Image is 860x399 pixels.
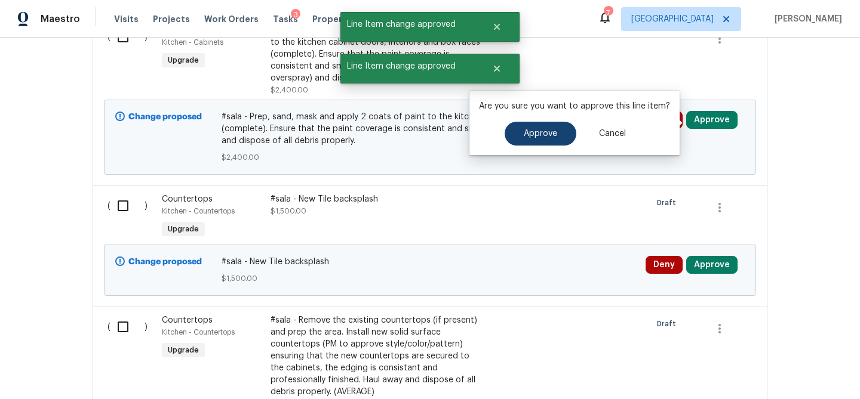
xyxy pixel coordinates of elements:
[686,256,738,274] button: Approve
[686,111,738,129] button: Approve
[162,316,213,324] span: Countertops
[41,13,80,25] span: Maestro
[222,273,639,284] span: $1,500.00
[291,9,300,21] div: 3
[657,318,681,330] span: Draft
[153,13,190,25] span: Projects
[657,197,681,209] span: Draft
[580,122,645,146] button: Cancel
[128,113,202,121] b: Change proposed
[222,111,639,147] span: #sala - Prep, sand, mask and apply 2 coats of paint to the kitchen cabinet doors, interiors and b...
[163,344,204,356] span: Upgrade
[271,24,481,84] div: #sala - Prep, sand, mask and apply 2 coats of paint to the kitchen cabinet doors, interiors and b...
[479,100,670,112] p: Are you sure you want to approve this line item?
[646,256,683,274] button: Deny
[604,7,612,19] div: 7
[163,223,204,235] span: Upgrade
[271,314,481,398] div: #sala - Remove the existing countertops (if present) and prep the area. Install new solid surface...
[222,256,639,268] span: #sala - New Tile backsplash
[271,208,306,215] span: $1,500.00
[524,129,557,138] span: Approve
[222,151,639,163] span: $2,400.00
[128,258,202,266] b: Change proposed
[631,13,714,25] span: [GEOGRAPHIC_DATA]
[114,13,139,25] span: Visits
[104,21,158,100] div: ( )
[162,195,213,203] span: Countertops
[599,129,626,138] span: Cancel
[505,122,576,146] button: Approve
[273,15,298,23] span: Tasks
[312,13,359,25] span: Properties
[340,12,477,37] span: Line Item change approved
[104,190,158,245] div: ( )
[340,54,477,79] span: Line Item change approved
[477,57,517,81] button: Close
[162,329,235,336] span: Kitchen - Countertops
[204,13,259,25] span: Work Orders
[163,54,204,66] span: Upgrade
[770,13,842,25] span: [PERSON_NAME]
[162,39,223,46] span: Kitchen - Cabinets
[477,15,517,39] button: Close
[162,208,235,215] span: Kitchen - Countertops
[271,193,481,205] div: #sala - New Tile backsplash
[271,86,308,94] span: $2,400.00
